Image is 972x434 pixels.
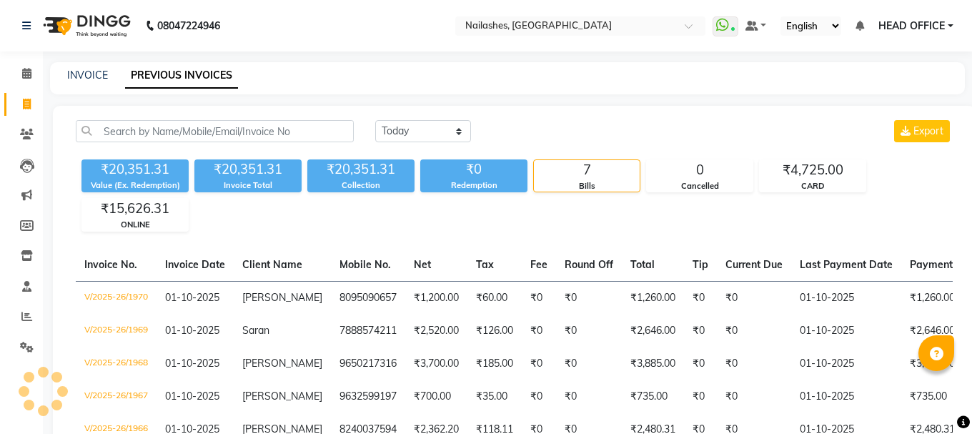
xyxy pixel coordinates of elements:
td: ₹0 [522,347,556,380]
span: Net [414,258,431,271]
div: Value (Ex. Redemption) [81,179,189,192]
td: 01-10-2025 [791,347,901,380]
div: ₹20,351.31 [307,159,415,179]
span: 01-10-2025 [165,324,219,337]
td: ₹0 [684,281,717,315]
span: Tax [476,258,494,271]
td: ₹0 [717,380,791,413]
td: ₹0 [717,281,791,315]
td: ₹0 [556,315,622,347]
span: Mobile No. [339,258,391,271]
td: ₹35.00 [467,380,522,413]
span: 01-10-2025 [165,291,219,304]
td: ₹700.00 [405,380,467,413]
td: ₹2,520.00 [405,315,467,347]
div: ₹4,725.00 [760,160,866,180]
td: ₹0 [684,347,717,380]
td: V/2025-26/1967 [76,380,157,413]
td: ₹3,885.00 [622,347,684,380]
td: ₹0 [556,380,622,413]
span: 01-10-2025 [165,390,219,403]
td: ₹2,646.00 [622,315,684,347]
span: Invoice Date [165,258,225,271]
span: Round Off [565,258,613,271]
span: Client Name [242,258,302,271]
span: Fee [530,258,547,271]
td: ₹185.00 [467,347,522,380]
span: [PERSON_NAME] [242,291,322,304]
td: V/2025-26/1968 [76,347,157,380]
td: 01-10-2025 [791,281,901,315]
span: Invoice No. [84,258,137,271]
td: ₹0 [684,380,717,413]
div: ₹15,626.31 [82,199,188,219]
td: ₹1,260.00 [622,281,684,315]
a: INVOICE [67,69,108,82]
span: Total [630,258,655,271]
td: ₹0 [522,315,556,347]
input: Search by Name/Mobile/Email/Invoice No [76,120,354,142]
span: HEAD OFFICE [878,19,945,34]
td: ₹0 [684,315,717,347]
td: ₹1,200.00 [405,281,467,315]
span: Last Payment Date [800,258,893,271]
a: PREVIOUS INVOICES [125,63,238,89]
img: logo [36,6,134,46]
div: Collection [307,179,415,192]
span: Saran [242,324,269,337]
td: ₹0 [717,315,791,347]
button: Export [894,120,950,142]
div: Cancelled [647,180,753,192]
td: V/2025-26/1969 [76,315,157,347]
td: ₹126.00 [467,315,522,347]
td: V/2025-26/1970 [76,281,157,315]
td: ₹0 [556,281,622,315]
td: ₹60.00 [467,281,522,315]
span: Export [913,124,943,137]
div: CARD [760,180,866,192]
td: 01-10-2025 [791,380,901,413]
div: ₹20,351.31 [194,159,302,179]
td: ₹0 [556,347,622,380]
td: 7888574211 [331,315,405,347]
td: ₹735.00 [622,380,684,413]
td: ₹0 [717,347,791,380]
td: ₹0 [522,380,556,413]
div: Bills [534,180,640,192]
b: 08047224946 [157,6,220,46]
div: ₹0 [420,159,527,179]
span: 01-10-2025 [165,357,219,370]
td: ₹0 [522,281,556,315]
div: ₹20,351.31 [81,159,189,179]
div: 0 [647,160,753,180]
div: Redemption [420,179,527,192]
div: Invoice Total [194,179,302,192]
span: [PERSON_NAME] [242,390,322,403]
td: 8095090657 [331,281,405,315]
span: Current Due [725,258,783,271]
div: 7 [534,160,640,180]
td: 9650217316 [331,347,405,380]
div: ONLINE [82,219,188,231]
span: Tip [693,258,708,271]
td: 9632599197 [331,380,405,413]
td: ₹3,700.00 [405,347,467,380]
td: 01-10-2025 [791,315,901,347]
span: [PERSON_NAME] [242,357,322,370]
